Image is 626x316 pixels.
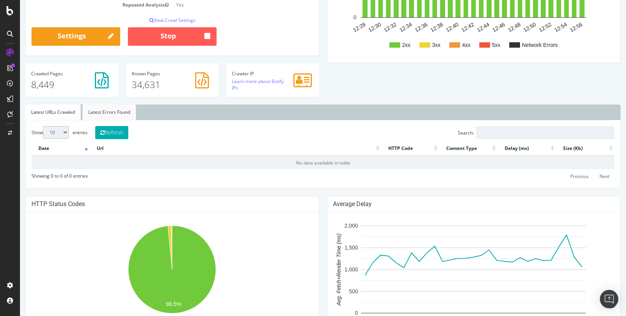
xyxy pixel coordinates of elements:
text: 12:38 [409,21,424,33]
text: 12:44 [456,21,471,33]
th: Content Type: activate to sort column ascending [419,141,478,156]
text: 12:36 [394,21,409,33]
a: Latest Errors Found [63,105,116,120]
a: Learn more about Botify IPs [212,78,264,91]
text: 12:30 [348,21,363,33]
label: Search: [438,126,595,139]
div: Open Intercom Messenger [600,290,618,308]
button: Stop [108,27,197,46]
a: Latest URLs Crawled [5,105,61,120]
text: 12:42 [441,21,455,33]
button: Refresh [75,126,108,139]
text: 0 [333,15,336,21]
text: 12:28 [332,21,347,33]
p: 8,449 [11,78,93,91]
h4: Average Delay [313,200,595,208]
th: Delay (ms): activate to sort column ascending [478,141,536,156]
text: 12:56 [549,21,564,33]
select: Showentries [23,126,49,139]
text: 1,500 [325,245,338,251]
text: 500 [329,288,338,294]
text: 2,000 [325,223,338,229]
input: Search: [456,126,595,139]
p: 34,631 [112,78,193,91]
th: Date: activate to sort column ascending [12,141,70,156]
h4: Pages Crawled [11,71,93,76]
h4: HTTP Status Codes [12,200,293,208]
th: Url: activate to sort column ascending [70,141,361,156]
td: No data available in table [12,156,595,169]
text: 12:40 [425,21,440,33]
td: Yes [152,0,293,9]
text: 12:34 [378,21,393,33]
text: 12:50 [502,21,517,33]
text: 2xx [382,42,391,48]
div: Showing 0 to 0 of 0 entries [12,169,68,179]
text: 12:48 [487,21,502,33]
text: 1,000 [325,266,338,273]
text: 12:32 [363,21,378,33]
text: 5xx [472,42,480,48]
a: Previous [545,170,574,182]
text: 3xx [412,42,421,48]
label: Show entries [12,126,68,139]
th: Size (Kb): activate to sort column ascending [536,141,595,156]
text: 98.5% [146,301,161,307]
text: 12:46 [471,21,486,33]
td: Repeated Analysis [12,0,152,9]
a: Next [575,170,595,182]
text: 12:52 [518,21,533,33]
text: Network Errors [502,42,538,48]
p: View Crawl Settings [12,17,293,23]
h4: Pages Known [112,71,193,76]
a: Settings [12,27,100,46]
text: 12:54 [533,21,548,33]
th: HTTP Code: activate to sort column ascending [361,141,420,156]
text: Avg. Fetch+Render Time (ms) [316,234,322,306]
h4: Crawler IP [212,71,293,76]
text: 4xx [442,42,450,48]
